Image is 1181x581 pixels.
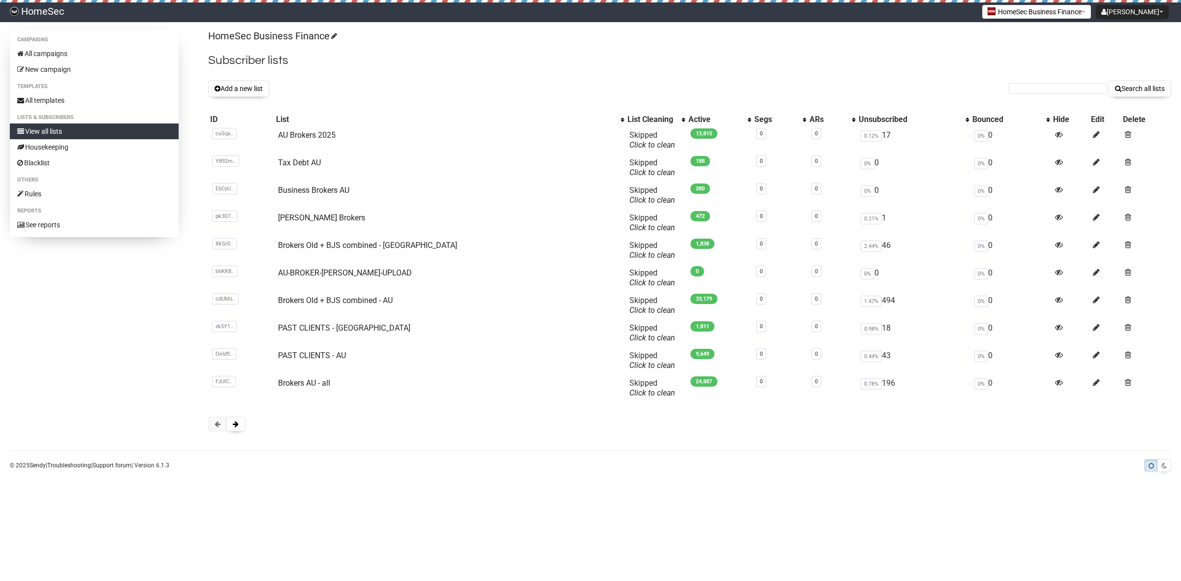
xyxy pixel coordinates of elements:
span: 0% [974,130,988,142]
span: XkSr0.. [212,238,237,249]
div: Hide [1053,115,1087,124]
a: 0 [815,241,818,247]
td: 0 [857,182,970,209]
h2: Subscriber lists [208,52,1171,69]
span: FzUIC.. [212,376,236,387]
span: 188 [690,156,710,166]
td: 0 [970,347,1051,374]
a: 0 [815,323,818,330]
span: 0% [974,378,988,390]
a: 0 [760,241,763,247]
a: Rules [10,186,179,202]
th: Hide: No sort applied, sorting is disabled [1051,113,1089,126]
li: Others [10,174,179,186]
a: PAST CLIENTS - AU [278,351,346,360]
a: 0 [760,351,763,357]
a: 0 [760,323,763,330]
a: See reports [10,217,179,233]
a: AU Brokers 2025 [278,130,336,140]
span: OeId9.. [212,348,236,360]
li: Campaigns [10,34,179,46]
span: 24,887 [690,376,717,387]
td: 0 [970,319,1051,347]
a: 0 [760,378,763,385]
div: Delete [1123,115,1169,124]
span: 0% [861,185,874,197]
span: 0% [861,158,874,169]
a: Click to clean [629,278,675,287]
span: 0% [974,241,988,252]
a: AU-BROKER-[PERSON_NAME]-UPLOAD [278,268,412,277]
a: Click to clean [629,333,675,342]
a: Click to clean [629,223,675,232]
div: Edit [1091,115,1119,124]
li: Reports [10,205,179,217]
th: Edit: No sort applied, sorting is disabled [1089,113,1121,126]
a: All campaigns [10,46,179,61]
div: Unsubscribed [859,115,961,124]
a: 0 [815,185,818,192]
span: 0% [974,185,988,197]
th: List Cleaning: No sort applied, activate to apply an ascending sort [625,113,686,126]
a: Brokers Old + BJS combined - AU [278,296,393,305]
a: Brokers Old + BJS combined - [GEOGRAPHIC_DATA] [278,241,457,250]
a: [PERSON_NAME] Brokers [278,213,365,222]
span: 0.44% [861,351,882,362]
a: 0 [815,158,818,164]
span: 13,815 [690,128,717,139]
td: 0 [970,237,1051,264]
th: Delete: No sort applied, sorting is disabled [1121,113,1171,126]
th: Unsubscribed: No sort applied, activate to apply an ascending sort [857,113,970,126]
a: 0 [815,296,818,302]
div: List [276,115,616,124]
td: 0 [857,264,970,292]
span: 0% [974,323,988,335]
span: Y892m.. [212,155,239,167]
div: Active [688,115,742,124]
a: All templates [10,92,179,108]
div: Bounced [972,115,1041,124]
a: Sendy [30,462,46,469]
a: Troubleshooting [47,462,91,469]
div: Segs [754,115,798,124]
span: Skipped [629,351,675,370]
span: pk3D7.. [212,211,237,222]
td: 0 [970,264,1051,292]
span: Skipped [629,296,675,315]
span: 0% [974,351,988,362]
td: 17 [857,126,970,154]
td: 0 [857,154,970,182]
span: Skipped [629,158,675,177]
span: 280 [690,183,710,194]
td: 0 [970,209,1051,237]
td: 0 [970,292,1051,319]
span: 0.12% [861,130,882,142]
span: zk5Y1.. [212,321,237,332]
span: Skipped [629,268,675,287]
th: Segs: No sort applied, activate to apply an ascending sort [752,113,808,126]
span: 0% [974,296,988,307]
a: 0 [760,213,763,219]
button: Add a new list [208,80,269,97]
button: [PERSON_NAME] [1096,5,1169,19]
a: Support forum [93,462,131,469]
a: 0 [815,268,818,275]
a: Click to clean [629,361,675,370]
span: b6KK8.. [212,266,238,277]
div: ARs [809,115,847,124]
a: Click to clean [629,306,675,315]
span: 0.98% [861,323,882,335]
th: Bounced: No sort applied, activate to apply an ascending sort [970,113,1051,126]
th: ARs: No sort applied, activate to apply an ascending sort [808,113,857,126]
td: 196 [857,374,970,402]
a: 0 [760,158,763,164]
img: favicons [988,7,995,15]
a: 0 [760,130,763,137]
td: 0 [970,182,1051,209]
a: Blacklist [10,155,179,171]
a: 0 [815,378,818,385]
td: 494 [857,292,970,319]
button: HomeSec Business Finance [982,5,1091,19]
span: 9,649 [690,349,715,359]
img: bfc83e1283b4686a481eb58d0db75a25 [10,7,19,16]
